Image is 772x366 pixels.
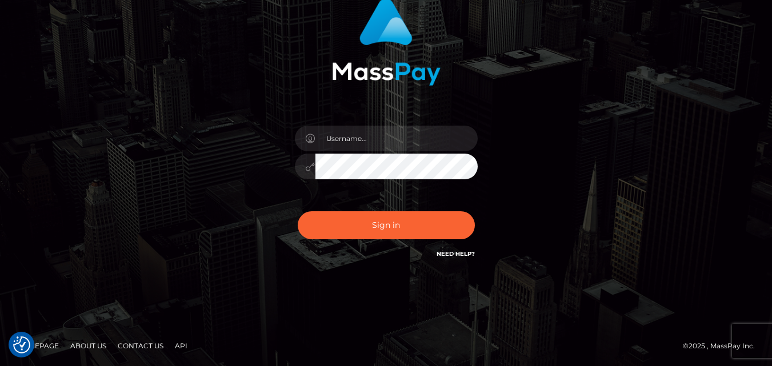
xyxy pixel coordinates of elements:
[66,337,111,355] a: About Us
[13,337,63,355] a: Homepage
[113,337,168,355] a: Contact Us
[170,337,192,355] a: API
[13,336,30,353] button: Consent Preferences
[315,126,478,151] input: Username...
[683,340,763,352] div: © 2025 , MassPay Inc.
[13,336,30,353] img: Revisit consent button
[437,250,475,258] a: Need Help?
[298,211,475,239] button: Sign in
